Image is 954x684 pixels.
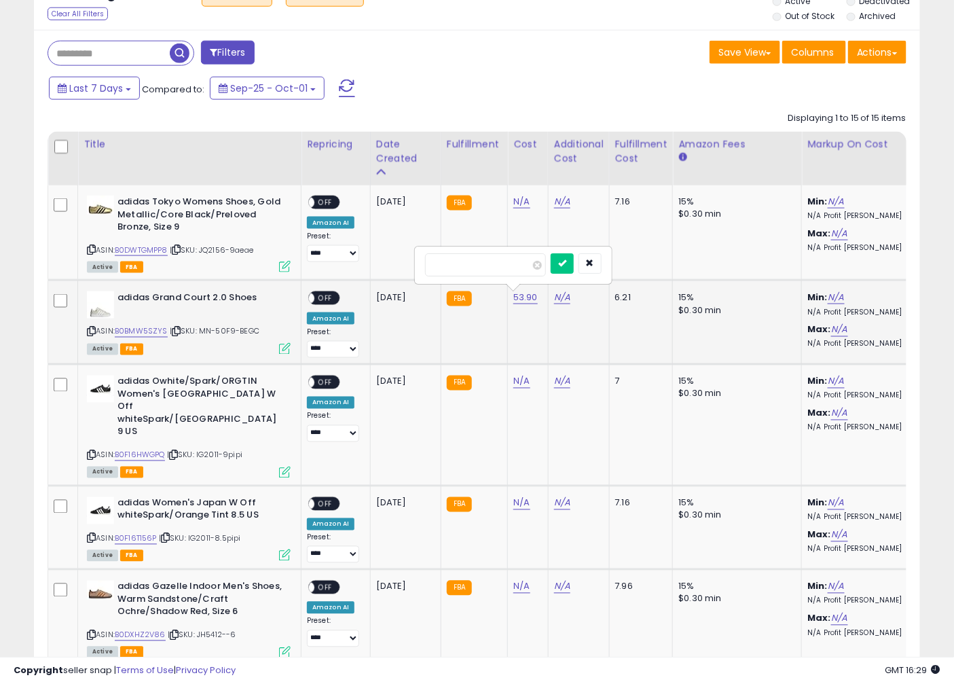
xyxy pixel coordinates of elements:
[87,581,114,600] img: 31mglA5ZJpL._SL40_.jpg
[120,262,143,273] span: FBA
[314,582,336,594] span: OFF
[807,308,920,317] p: N/A Profit [PERSON_NAME]
[807,629,920,638] p: N/A Profit [PERSON_NAME]
[782,41,846,64] button: Columns
[201,41,254,65] button: Filters
[615,196,663,208] div: 7.16
[828,195,844,209] a: N/A
[807,195,828,208] b: Min:
[678,376,791,388] div: 15%
[14,664,63,677] strong: Copyright
[84,137,295,151] div: Title
[788,112,906,125] div: Displaying 1 to 15 of 15 items
[678,304,791,317] div: $0.30 min
[678,388,791,400] div: $0.30 min
[807,211,920,221] p: N/A Profit [PERSON_NAME]
[117,581,282,622] b: adidas Gazelle Indoor Men's Shoes, Warm Sandstone/Craft Ochre/Shadow Red, Size 6
[807,513,920,522] p: N/A Profit [PERSON_NAME]
[447,581,472,596] small: FBA
[807,596,920,606] p: N/A Profit [PERSON_NAME]
[87,376,291,476] div: ASIN:
[307,397,354,409] div: Amazon AI
[176,664,236,677] a: Privacy Policy
[615,497,663,509] div: 7.16
[828,580,844,594] a: N/A
[615,291,663,304] div: 6.21
[513,580,530,594] a: N/A
[513,497,530,510] a: N/A
[678,151,686,164] small: Amazon Fees.
[807,227,831,240] b: Max:
[170,326,259,337] span: | SKU: MN-50F9-BEGC
[87,196,114,215] img: 31Qxhzy69KL._SL40_.jpg
[807,423,920,433] p: N/A Profit [PERSON_NAME]
[87,291,114,319] img: 31HPaDtcaNL._SL40_.jpg
[828,375,844,389] a: N/A
[115,245,168,256] a: B0DWTGMPP8
[447,291,472,306] small: FBA
[807,375,828,388] b: Min:
[860,10,896,22] label: Archived
[159,533,241,544] span: | SKU: IG2011-8.5pipi
[678,291,791,304] div: 15%
[807,580,828,593] b: Min:
[885,664,940,677] span: 2025-10-9 16:29 GMT
[615,137,667,166] div: Fulfillment Cost
[314,197,336,209] span: OFF
[307,617,360,647] div: Preset:
[376,291,430,304] div: [DATE]
[447,376,472,391] small: FBA
[69,82,123,95] span: Last 7 Days
[848,41,906,64] button: Actions
[831,323,847,337] a: N/A
[791,46,834,59] span: Columns
[447,196,472,211] small: FBA
[554,580,570,594] a: N/A
[447,137,502,151] div: Fulfillment
[376,196,430,208] div: [DATE]
[87,376,114,403] img: 314tRZmLGyL._SL40_.jpg
[120,344,143,355] span: FBA
[307,533,360,564] div: Preset:
[142,83,204,96] span: Compared to:
[831,612,847,626] a: N/A
[87,497,291,560] div: ASIN:
[120,467,143,478] span: FBA
[376,376,430,388] div: [DATE]
[307,232,360,262] div: Preset:
[807,545,920,554] p: N/A Profit [PERSON_NAME]
[115,533,157,545] a: B0F16T156P
[786,10,835,22] label: Out of Stock
[678,509,791,522] div: $0.30 min
[710,41,780,64] button: Save View
[48,7,108,20] div: Clear All Filters
[678,497,791,509] div: 15%
[307,312,354,325] div: Amazon AI
[678,581,791,593] div: 15%
[554,375,570,389] a: N/A
[307,518,354,530] div: Amazon AI
[807,340,920,349] p: N/A Profit [PERSON_NAME]
[376,137,435,166] div: Date Created
[87,344,118,355] span: All listings currently available for purchase on Amazon
[307,217,354,229] div: Amazon AI
[831,407,847,420] a: N/A
[807,137,925,151] div: Markup on Cost
[117,497,282,526] b: adidas Women's Japan W Off whiteSpark/Orange Tint 8.5 US
[87,497,114,524] img: 314tRZmLGyL._SL40_.jpg
[87,196,291,271] div: ASIN:
[230,82,308,95] span: Sep-25 - Oct-01
[120,550,143,562] span: FBA
[376,497,430,509] div: [DATE]
[678,593,791,605] div: $0.30 min
[87,262,118,273] span: All listings currently available for purchase on Amazon
[554,137,604,166] div: Additional Cost
[831,528,847,542] a: N/A
[554,497,570,510] a: N/A
[447,497,472,512] small: FBA
[807,291,828,304] b: Min:
[807,528,831,541] b: Max:
[115,450,165,461] a: B0F16HWGPQ
[513,291,538,304] a: 53.90
[513,375,530,389] a: N/A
